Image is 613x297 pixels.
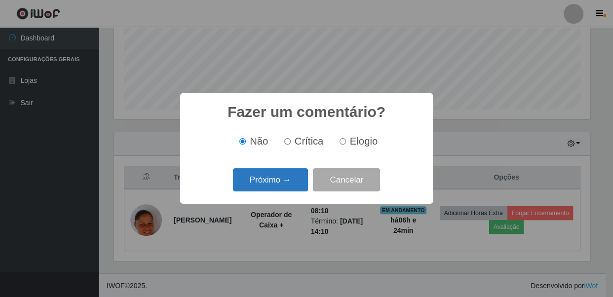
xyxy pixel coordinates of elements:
input: Elogio [340,138,346,145]
input: Crítica [284,138,291,145]
span: Crítica [295,136,324,147]
span: Não [250,136,268,147]
button: Cancelar [313,168,380,191]
input: Não [239,138,246,145]
span: Elogio [350,136,378,147]
h2: Fazer um comentário? [228,103,385,121]
button: Próximo → [233,168,308,191]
